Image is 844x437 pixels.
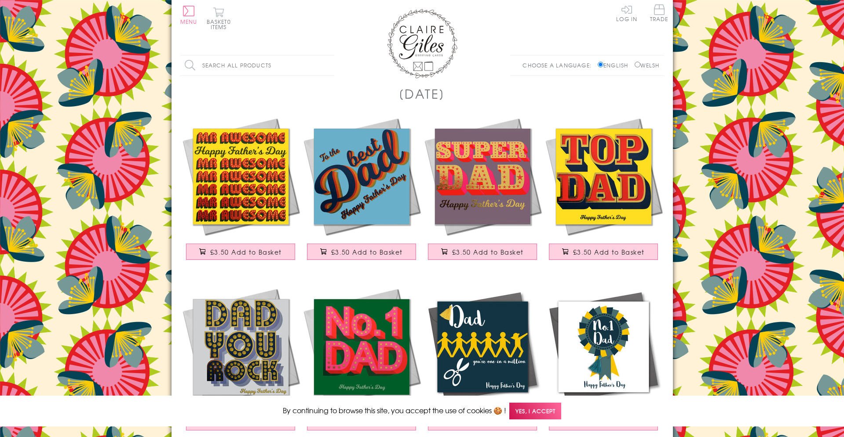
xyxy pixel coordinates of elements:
input: English [598,62,603,67]
button: Menu [180,6,197,24]
img: Claire Giles Greetings Cards [387,9,457,78]
button: Basket0 items [207,7,231,30]
label: Welsh [635,61,660,69]
h1: [DATE] [399,85,445,103]
span: Yes, I accept [509,403,561,420]
a: Father's Day Card, Top Dad, text foiled in shiny gold £3.50 Add to Basket [543,116,664,269]
img: Father's Day Greeting Card, Dab Dad, Embellished with a colourful tassel [422,286,543,407]
span: £3.50 Add to Basket [573,248,645,256]
button: £3.50 Add to Basket [549,244,658,260]
img: Father's Day Card, Top Dad, text foiled in shiny gold [543,116,664,237]
p: Choose a language: [522,61,596,69]
img: Father's Day Card, Best Dad, text foiled in shiny gold [301,116,422,237]
input: Welsh [635,62,640,67]
input: Search [325,56,334,75]
img: Father's Day Card, Mr Awesome, text foiled in shiny gold [180,116,301,237]
input: Search all products [180,56,334,75]
a: Trade [650,4,669,23]
button: £3.50 Add to Basket [428,244,537,260]
span: £3.50 Add to Basket [331,248,403,256]
button: £3.50 Add to Basket [186,244,295,260]
img: Father's Day Card, Super Dad, text foiled in shiny gold [422,116,543,237]
span: Menu [180,18,197,26]
a: Father's Day Card, Super Dad, text foiled in shiny gold £3.50 Add to Basket [422,116,543,269]
img: Father's Day Card, Dad You Rock, text foiled in shiny gold [180,286,301,407]
button: £3.50 Add to Basket [307,244,416,260]
span: £3.50 Add to Basket [210,248,282,256]
a: Log In [616,4,637,22]
a: Father's Day Card, Mr Awesome, text foiled in shiny gold £3.50 Add to Basket [180,116,301,269]
img: Father's Day Card, No. 1 Dad, text foiled in shiny gold [301,286,422,407]
a: Father's Day Card, Best Dad, text foiled in shiny gold £3.50 Add to Basket [301,116,422,269]
span: £3.50 Add to Basket [452,248,524,256]
span: 0 items [211,18,231,31]
img: Father's Day Greeting Card, # 1 Dad Rosette, Embellished with a colourful tassel [543,286,664,407]
label: English [598,61,632,69]
span: Trade [650,4,669,22]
